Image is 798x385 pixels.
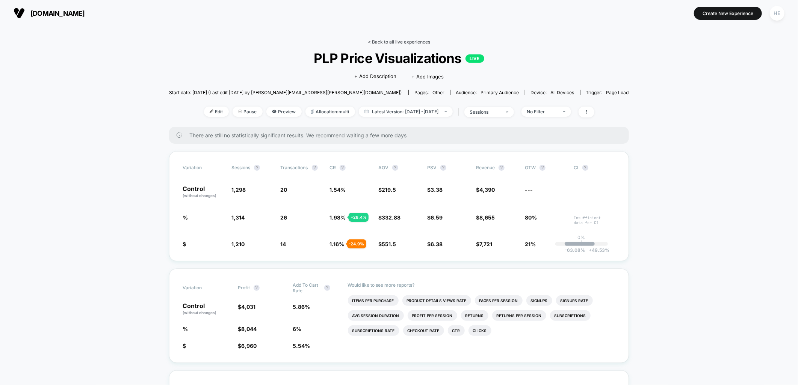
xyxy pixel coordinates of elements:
span: OTW [525,165,566,171]
span: 8,655 [479,214,495,221]
span: CR [329,165,336,170]
p: 0% [578,235,585,240]
span: Primary Audience [481,90,519,95]
div: Audience: [456,90,519,95]
li: Avg Session Duration [348,310,404,321]
span: 1,210 [231,241,245,247]
p: | [581,240,582,246]
div: HE [770,6,784,21]
button: ? [324,285,330,291]
button: ? [582,165,588,171]
a: < Back to all live experiences [368,39,430,45]
span: 551.5 [382,241,396,247]
span: + Add Images [411,74,444,80]
p: Control [183,303,230,316]
button: [DOMAIN_NAME] [11,7,87,19]
span: $ [427,241,443,247]
span: $ [378,241,396,247]
span: + Add Description [354,73,396,80]
span: 4,390 [479,186,495,193]
span: 332.88 [382,214,401,221]
img: end [506,111,508,113]
li: Returns Per Session [492,310,546,321]
span: Revenue [476,165,495,170]
span: $ [238,326,257,332]
img: end [444,111,447,112]
span: Pause [233,107,263,117]
img: rebalance [311,110,314,114]
span: 6 % [293,326,301,332]
li: Pages Per Session [475,295,523,306]
img: calendar [364,110,369,113]
span: 7,721 [479,241,492,247]
button: HE [768,6,787,21]
span: 6,960 [241,343,257,349]
div: Trigger: [586,90,629,95]
span: $ [427,186,443,193]
span: 20 [281,186,287,193]
span: $ [238,343,257,349]
span: 6.38 [431,241,443,247]
span: AOV [378,165,388,170]
span: 4,031 [241,304,255,310]
span: % [183,214,188,221]
span: PLP Price Visualizations [192,50,606,66]
button: Create New Experience [694,7,762,20]
span: $ [427,214,443,221]
span: $ [183,241,186,247]
span: Edit [204,107,229,117]
li: Returns [461,310,488,321]
div: sessions [470,109,500,115]
span: $ [476,186,495,193]
span: Allocation: multi [305,107,355,117]
span: -63.08 % [565,247,585,253]
span: 1.16 % [329,241,344,247]
button: ? [540,165,546,171]
span: 8,044 [241,326,257,332]
div: + 28.4 % [349,213,369,222]
span: Device: [525,90,580,95]
button: ? [499,165,505,171]
span: 26 [281,214,287,221]
span: Profit [238,285,250,290]
span: 21% [525,241,536,247]
span: $ [238,304,255,310]
span: 80% [525,214,537,221]
span: [DOMAIN_NAME] [30,9,85,17]
button: ? [340,165,346,171]
li: Profit Per Session [408,310,457,321]
span: --- [574,188,615,199]
span: 219.5 [382,186,396,193]
button: ? [254,285,260,291]
span: Transactions [281,165,308,170]
p: Control [183,186,224,199]
li: Clicks [469,325,491,336]
span: $ [476,241,492,247]
span: all devices [551,90,574,95]
span: 6.59 [431,214,443,221]
img: end [238,110,242,113]
span: Latest Version: [DATE] - [DATE] [359,107,453,117]
li: Ctr [448,325,465,336]
span: Page Load [606,90,629,95]
span: Sessions [231,165,250,170]
li: Signups Rate [556,295,593,306]
span: 1.54 % [329,186,346,193]
span: 49.53 % [585,247,609,253]
div: - 24.9 % [347,239,366,248]
span: Start date: [DATE] (Last edit [DATE] by [PERSON_NAME][EMAIL_ADDRESS][PERSON_NAME][DOMAIN_NAME]) [169,90,402,95]
li: Subscriptions [550,310,591,321]
span: PSV [427,165,437,170]
span: 14 [281,241,286,247]
img: Visually logo [14,8,25,19]
span: 5.54 % [293,343,310,349]
li: Signups [526,295,552,306]
p: Would like to see more reports? [348,282,615,288]
span: 1,298 [231,186,246,193]
span: CI [574,165,615,171]
span: $ [378,186,396,193]
span: Insufficient data for CI [574,215,615,225]
span: other [432,90,444,95]
span: 5.86 % [293,304,310,310]
img: edit [210,110,213,113]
